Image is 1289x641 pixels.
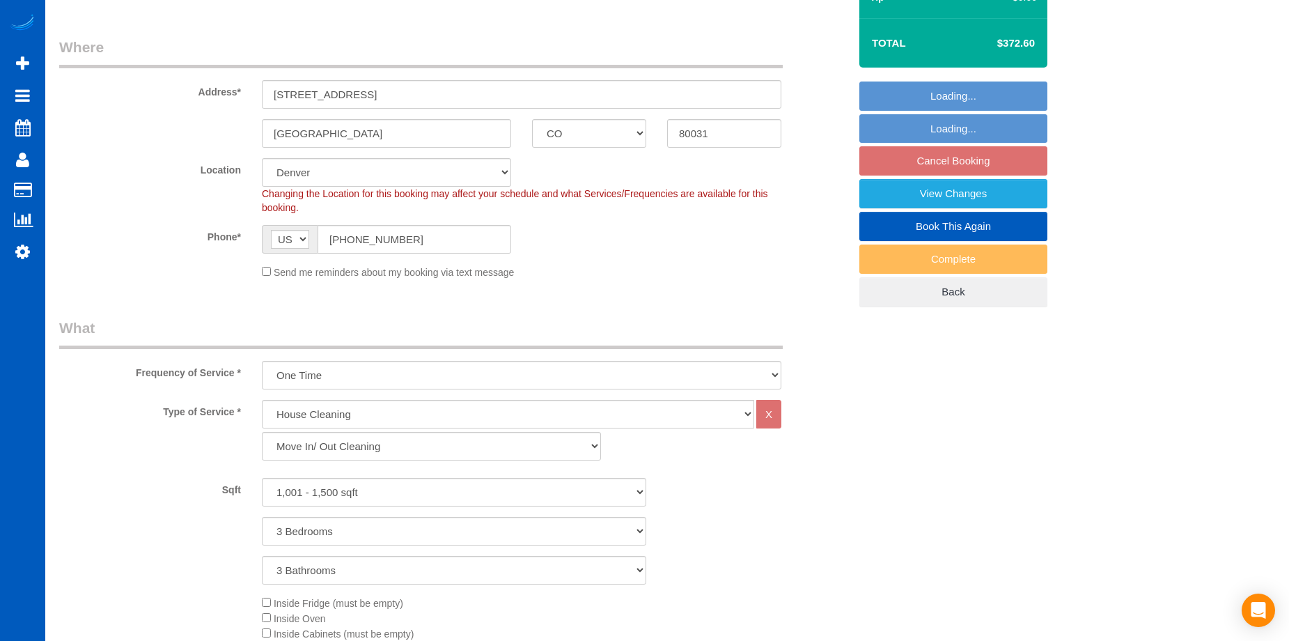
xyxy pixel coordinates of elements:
[859,179,1047,208] a: View Changes
[49,158,251,177] label: Location
[274,628,414,640] span: Inside Cabinets (must be empty)
[1242,594,1275,627] div: Open Intercom Messenger
[262,119,511,148] input: City*
[274,598,403,609] span: Inside Fridge (must be empty)
[49,478,251,497] label: Sqft
[262,188,768,213] span: Changing the Location for this booking may affect your schedule and what Services/Frequencies are...
[872,37,906,49] strong: Total
[274,613,326,624] span: Inside Oven
[274,267,515,278] span: Send me reminders about my booking via text message
[49,400,251,419] label: Type of Service *
[59,318,783,349] legend: What
[859,277,1047,307] a: Back
[8,14,36,33] img: Automaid Logo
[667,119,781,148] input: Zip Code*
[59,37,783,68] legend: Where
[49,361,251,380] label: Frequency of Service *
[955,38,1035,49] h4: $372.60
[49,80,251,99] label: Address*
[49,225,251,244] label: Phone*
[859,212,1047,241] a: Book This Again
[318,225,511,254] input: Phone*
